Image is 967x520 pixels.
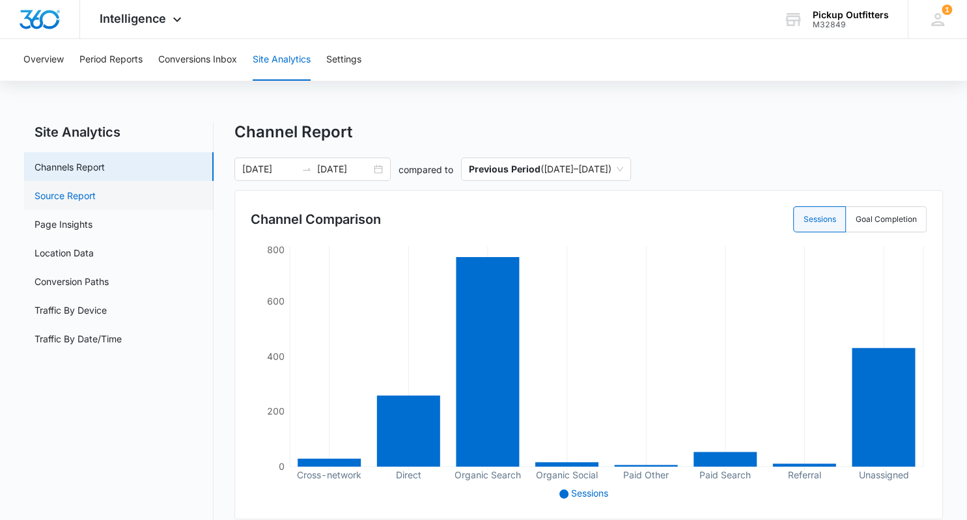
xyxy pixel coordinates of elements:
a: Location Data [35,246,94,260]
span: swap-right [301,164,312,174]
button: Overview [23,39,64,81]
tspan: 800 [267,244,285,255]
tspan: Direct [396,469,421,480]
div: notifications count [942,5,952,15]
a: Source Report [35,189,96,202]
button: Conversions Inbox [158,39,237,81]
tspan: Paid Search [699,469,751,480]
label: Goal Completion [846,206,927,232]
p: compared to [399,163,453,176]
button: Settings [326,39,361,81]
tspan: 400 [267,350,285,361]
span: 1 [942,5,952,15]
tspan: 600 [267,295,285,307]
button: Site Analytics [253,39,311,81]
tspan: Organic Search [455,469,521,481]
tspan: 0 [279,461,285,472]
tspan: 200 [267,405,285,417]
input: Start date [242,162,296,176]
tspan: Referral [788,469,821,480]
tspan: Paid Other [623,469,669,480]
span: to [301,164,312,174]
h2: Site Analytics [24,122,214,142]
div: account id [813,20,889,29]
a: Page Insights [35,217,92,231]
span: ( [DATE] – [DATE] ) [469,158,623,180]
tspan: Cross-network [297,469,361,480]
h1: Channel Report [234,122,352,142]
label: Sessions [793,206,846,232]
a: Conversion Paths [35,275,109,288]
span: Intelligence [100,12,166,25]
div: account name [813,10,889,20]
a: Traffic By Device [35,303,107,317]
a: Traffic By Date/Time [35,332,122,346]
tspan: Unassigned [859,469,909,481]
tspan: Organic Social [536,469,598,481]
input: End date [317,162,371,176]
a: Channels Report [35,160,105,174]
span: Sessions [571,487,608,499]
p: Previous Period [469,163,540,174]
h3: Channel Comparison [251,210,381,229]
button: Period Reports [79,39,143,81]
